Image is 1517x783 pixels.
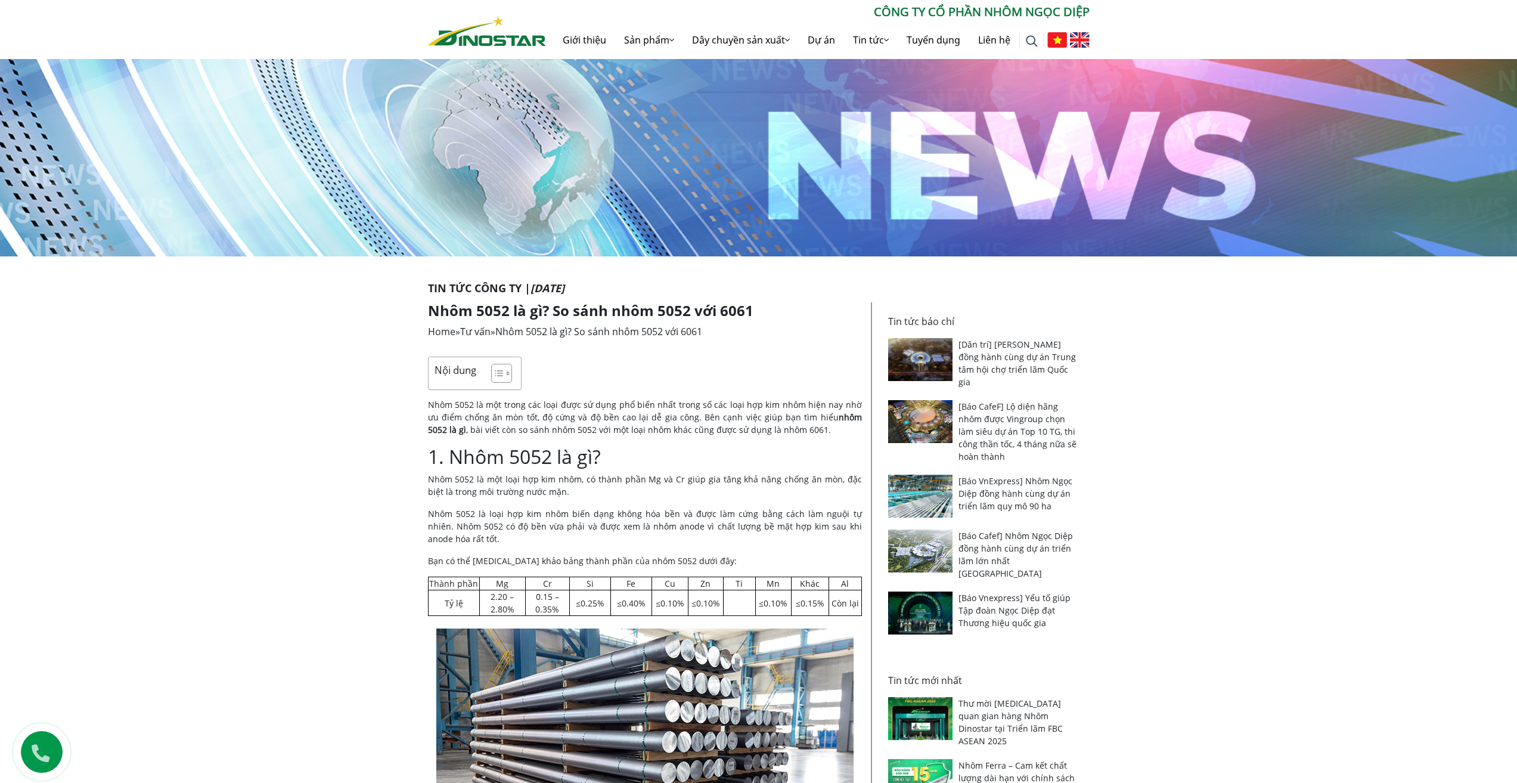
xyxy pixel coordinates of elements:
[958,401,1077,462] a: [Báo CafeF] Lộ diện hãng nhôm được Vingroup chọn làm siêu dự án Top 10 TG, thi công thần tốc, 4 t...
[428,590,479,616] td: Tỷ lệ
[428,473,862,498] p: Nhôm 5052 là một loại hợp kim nhôm, có thành phần Mg và Cr giúp gia tăng khả năng chống ăn mòn, đ...
[531,281,564,295] i: [DATE]
[479,590,525,616] td: 2.20 – 2.80%
[428,325,702,338] span: » »
[969,21,1019,59] a: Liên hệ
[888,592,953,635] img: [Báo Vnexpress] Yếu tố giúp Tập đoàn Ngọc Diệp đạt Thương hiệu quốc gia
[958,339,1076,388] a: [Dân trí] [PERSON_NAME] đồng hành cùng dự án Trung tâm hội chợ triển lãm Quốc gia
[428,302,862,320] h1: Nhôm 5052 là gì? So sánh nhôm 5052 với 6061
[652,577,688,590] td: Cu
[569,590,610,616] td: ≤0.25%
[844,21,898,59] a: Tin tức
[428,411,862,435] strong: nhôm 5052 là gì
[428,555,862,567] p: Bạn có thể [MEDICAL_DATA] khảo bảng thành phần của nhôm 5052 dưới đây:
[756,590,791,616] td: ≤0.10%
[888,475,953,518] img: [Báo VnExpress] Nhôm Ngọc Diệp đồng hành cùng dự án triển lãm quy mô 90 ha
[688,577,723,590] td: Zn
[888,697,953,740] img: Thư mời tham quan gian hàng Nhôm Dinostar tại Triển lãm FBC ASEAN 2025
[525,577,569,590] td: Cr
[428,577,479,590] td: Thành phần
[525,590,569,616] td: 0.15 – 0.35%
[428,445,862,468] h2: 1. Nhôm 5052 là gì?
[688,590,723,616] td: ≤0.10%
[546,3,1090,21] p: CÔNG TY CỔ PHẦN NHÔM NGỌC DIỆP
[829,577,861,590] td: Al
[428,398,862,436] p: Nhôm 5052 là một trong các loại được sử dụng phổ biến nhất trong số các loại hợp kim nhôm hiện na...
[958,475,1072,512] a: [Báo VnExpress] Nhôm Ngọc Diệp đồng hành cùng dự án triển lãm quy mô 90 ha
[428,325,455,338] a: Home
[958,592,1071,629] a: [Báo Vnexpress] Yếu tố giúp Tập đoàn Ngọc Diệp đạt Thương hiệu quốc gia
[610,590,652,616] td: ≤0.40%
[435,363,476,377] p: Nội dung
[615,21,683,59] a: Sản phẩm
[610,577,652,590] td: Fe
[428,280,1090,296] p: Tin tức Công ty |
[829,590,861,616] td: Còn lại
[1047,32,1067,48] img: Tiếng Việt
[569,577,610,590] td: Si
[888,314,1082,329] p: Tin tức báo chí
[723,577,756,590] td: Ti
[898,21,969,59] a: Tuyển dụng
[683,21,799,59] a: Dây chuyền sản xuất
[888,400,953,443] img: [Báo CafeF] Lộ diện hãng nhôm được Vingroup chọn làm siêu dự án Top 10 TG, thi công thần tốc, 4 t...
[888,673,1082,688] p: Tin tức mới nhất
[799,21,844,59] a: Dự án
[428,16,546,46] img: Nhôm Dinostar
[888,338,953,381] img: [Dân trí] Nhôm Ngọc Diệp đồng hành cùng dự án Trung tâm hội chợ triển lãm Quốc gia
[791,577,829,590] td: Khác
[1026,35,1038,47] img: search
[958,530,1073,579] a: [Báo Cafef] Nhôm Ngọc Diệp đồng hành cùng dự án triển lãm lớn nhất [GEOGRAPHIC_DATA]
[958,698,1063,747] a: Thư mời [MEDICAL_DATA] quan gian hàng Nhôm Dinostar tại Triển lãm FBC ASEAN 2025
[791,590,829,616] td: ≤0.15%
[888,530,953,572] img: [Báo Cafef] Nhôm Ngọc Diệp đồng hành cùng dự án triển lãm lớn nhất Đông Nam Á
[479,577,525,590] td: Mg
[495,325,702,338] span: Nhôm 5052 là gì? So sánh nhôm 5052 với 6061
[428,507,862,545] p: Nhôm 5052 là loại hợp kim nhôm biến dạng không hóa bền và được làm cứng bằng cách làm nguội tự nh...
[482,363,509,383] a: Toggle Table of Content
[460,325,491,338] a: Tư vấn
[652,590,688,616] td: ≤0.10%
[554,21,615,59] a: Giới thiệu
[756,577,791,590] td: Mn
[1070,32,1090,48] img: English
